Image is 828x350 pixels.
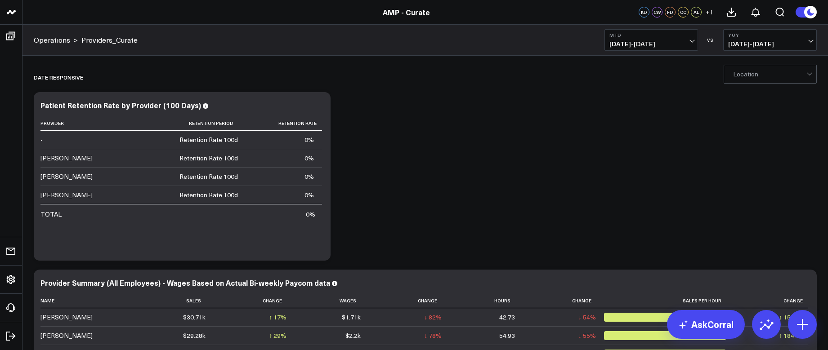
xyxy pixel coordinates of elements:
[246,116,322,131] th: Retention Rate
[383,7,430,17] a: AMP - Curate
[639,7,649,18] div: KD
[304,135,314,144] div: 0%
[304,191,314,199] div: 0%
[578,331,596,340] div: ↓ 55%
[369,293,450,308] th: Change
[130,116,246,131] th: Retention Period
[728,40,812,48] span: [DATE] - [DATE]
[678,7,689,18] div: CC
[723,29,817,51] button: YoY[DATE]-[DATE]
[450,293,523,308] th: Hours
[40,313,93,322] div: [PERSON_NAME]
[604,29,698,51] button: MTD[DATE]-[DATE]
[652,7,662,18] div: CW
[34,35,70,45] a: Operations
[499,331,515,340] div: 54.93
[665,7,676,18] div: FD
[40,293,130,308] th: Name
[179,172,238,181] div: Retention Rate 100d
[667,310,745,339] a: AskCorral
[342,313,361,322] div: $1.71k
[179,154,238,163] div: Retention Rate 100d
[703,37,719,43] div: VS
[728,32,812,38] b: YoY
[183,331,206,340] div: $29.28k
[706,9,713,15] span: + 1
[604,331,726,340] div: $533.00
[269,331,286,340] div: ↑ 29%
[81,35,138,45] a: Providers_Curate
[345,331,361,340] div: $2.2k
[34,67,83,88] div: Date Responsive
[179,191,238,199] div: Retention Rate 100d
[40,191,93,199] div: [PERSON_NAME]
[304,154,314,163] div: 0%
[604,313,726,322] div: $718.62
[214,293,295,308] th: Change
[609,40,693,48] span: [DATE] - [DATE]
[523,293,604,308] th: Change
[40,210,62,219] div: TOTAL
[179,135,238,144] div: Retention Rate 100d
[40,100,201,110] div: Patient Retention Rate by Provider (100 Days)
[304,172,314,181] div: 0%
[130,293,214,308] th: Sales
[40,116,130,131] th: Provider
[269,313,286,322] div: ↑ 17%
[40,135,43,144] div: -
[40,172,93,181] div: [PERSON_NAME]
[40,154,93,163] div: [PERSON_NAME]
[306,210,315,219] div: 0%
[424,313,442,322] div: ↓ 82%
[578,313,596,322] div: ↓ 54%
[704,7,715,18] button: +1
[40,331,93,340] div: [PERSON_NAME]
[499,313,515,322] div: 42.73
[734,293,808,308] th: Change
[424,331,442,340] div: ↓ 78%
[34,35,78,45] div: >
[40,278,330,288] div: Provider Summary (All Employees) - Wages Based on Actual Bi-weekly Paycom data
[609,32,693,38] b: MTD
[691,7,702,18] div: AL
[183,313,206,322] div: $30.71k
[295,293,369,308] th: Wages
[604,293,734,308] th: Sales Per Hour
